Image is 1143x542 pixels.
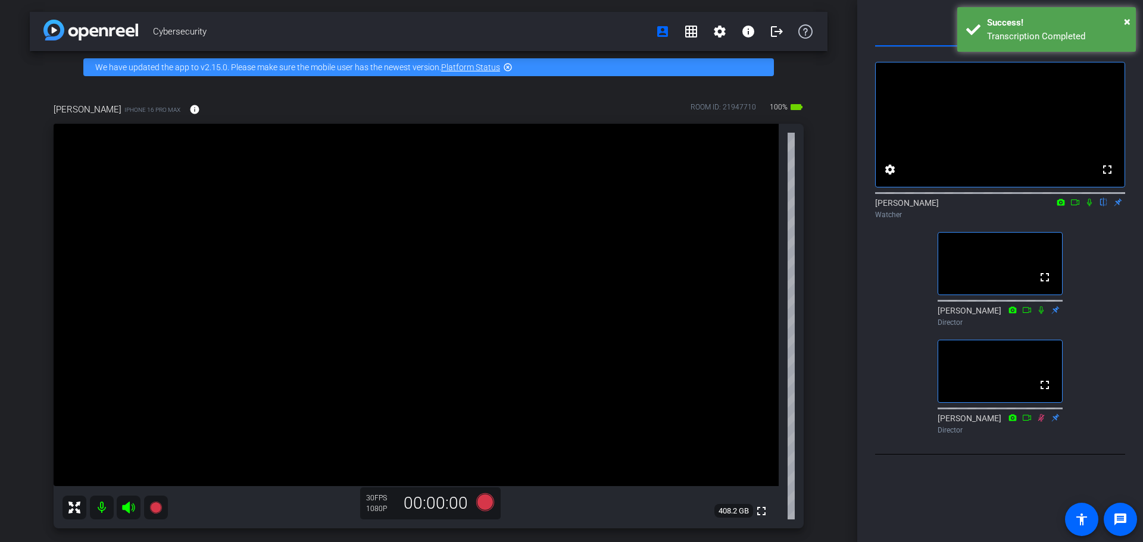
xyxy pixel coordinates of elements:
div: 30 [366,493,396,503]
mat-icon: logout [770,24,784,39]
mat-icon: fullscreen [754,504,769,518]
a: Platform Status [441,62,500,72]
div: [PERSON_NAME] [938,412,1063,436]
div: Director [938,317,1063,328]
div: Director [938,425,1063,436]
mat-icon: info [189,104,200,115]
span: iPhone 16 Pro Max [124,105,180,114]
span: Cybersecurity [153,20,648,43]
span: 100% [768,98,789,117]
mat-icon: settings [883,162,897,177]
mat-icon: accessibility [1075,512,1089,527]
mat-icon: battery_std [789,100,804,114]
div: ROOM ID: 21947710 [691,102,756,119]
mat-icon: info [741,24,755,39]
mat-icon: fullscreen [1100,162,1114,177]
div: 1080P [366,504,396,513]
div: Transcription Completed [987,30,1127,43]
mat-icon: fullscreen [1038,378,1052,392]
img: app-logo [43,20,138,40]
mat-icon: fullscreen [1038,270,1052,284]
button: Close [1124,12,1130,30]
mat-icon: highlight_off [503,62,513,72]
span: FPS [374,494,387,502]
span: × [1124,14,1130,29]
div: 00:00:00 [396,493,476,513]
mat-icon: settings [713,24,727,39]
mat-icon: grid_on [684,24,698,39]
div: Watcher [875,209,1125,220]
span: [PERSON_NAME] [54,103,121,116]
mat-icon: message [1113,512,1128,527]
span: 408.2 GB [714,504,753,518]
mat-icon: account_box [655,24,670,39]
div: We have updated the app to v2.15.0. Please make sure the mobile user has the newest version. [83,58,774,76]
div: Success! [987,16,1127,30]
mat-icon: flip [1097,196,1111,207]
div: [PERSON_NAME] [875,197,1125,220]
div: [PERSON_NAME] [938,305,1063,328]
